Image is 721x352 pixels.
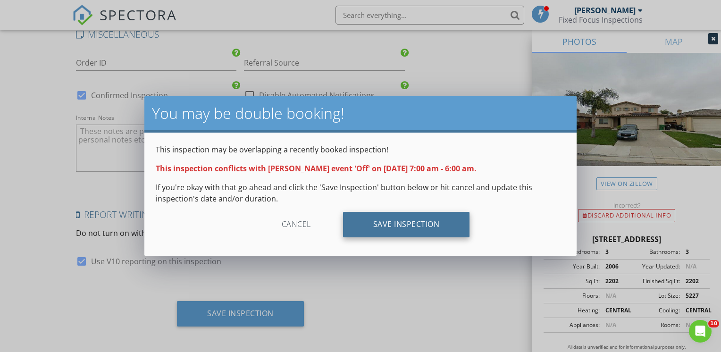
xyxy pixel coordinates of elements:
[252,212,341,237] div: Cancel
[156,182,566,204] p: If you're okay with that go ahead and click the 'Save Inspection' button below or hit cancel and ...
[156,144,566,155] p: This inspection may be overlapping a recently booked inspection!
[156,163,477,174] strong: This inspection conflicts with [PERSON_NAME] event 'Off' on [DATE] 7:00 am - 6:00 am.
[689,320,712,343] iframe: Intercom live chat
[152,104,570,123] h2: You may be double booking!
[343,212,470,237] div: Save Inspection
[708,320,719,327] span: 10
